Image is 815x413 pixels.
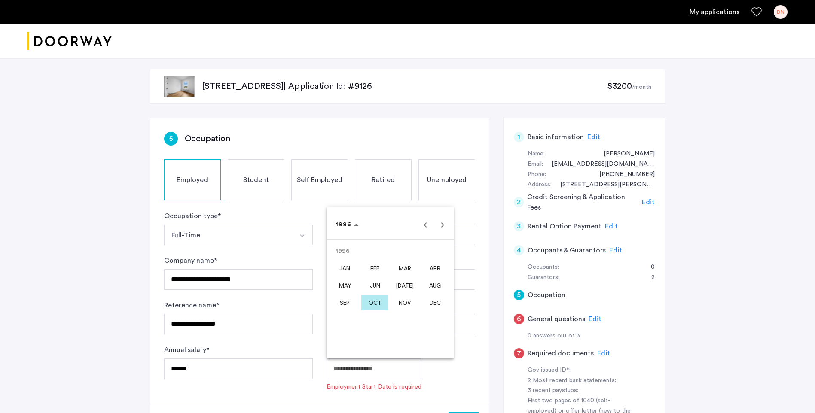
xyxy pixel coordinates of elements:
button: February 1996 [360,260,390,277]
button: December 1996 [420,294,450,311]
span: OCT [361,295,388,310]
span: JAN [331,261,358,276]
span: SEP [331,295,358,310]
button: May 1996 [330,277,360,294]
span: APR [421,261,449,276]
td: 1996 [330,243,450,260]
span: NOV [391,295,418,310]
span: MAR [391,261,418,276]
button: Choose date [332,217,362,232]
button: November 1996 [390,294,420,311]
button: October 1996 [360,294,390,311]
span: JUN [361,278,388,293]
button: January 1996 [330,260,360,277]
button: Next year [434,216,451,233]
span: AUG [421,278,449,293]
span: MAY [331,278,358,293]
span: DEC [421,295,449,310]
button: Previous year [417,216,434,233]
button: June 1996 [360,277,390,294]
button: September 1996 [330,294,360,311]
span: FEB [361,261,388,276]
button: August 1996 [420,277,450,294]
button: July 1996 [390,277,420,294]
span: [DATE] [391,278,418,293]
button: March 1996 [390,260,420,277]
span: 1996 [336,222,352,228]
button: April 1996 [420,260,450,277]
